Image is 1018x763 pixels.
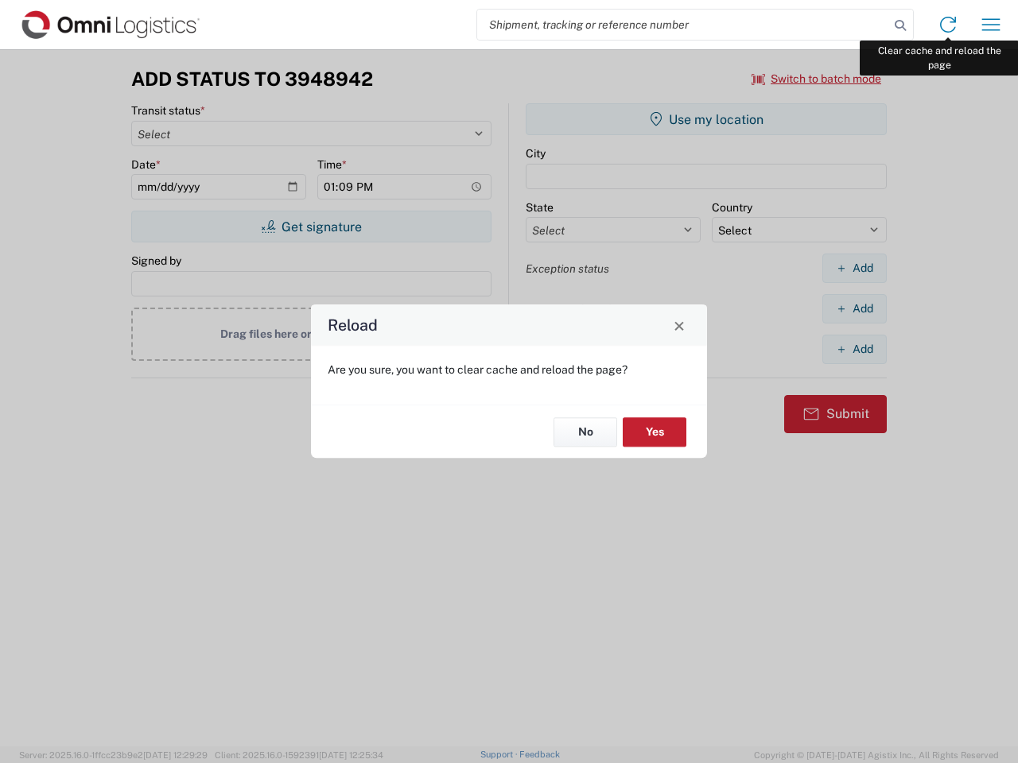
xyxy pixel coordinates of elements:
button: Yes [623,417,686,447]
button: Close [668,314,690,336]
h4: Reload [328,314,378,337]
p: Are you sure, you want to clear cache and reload the page? [328,362,690,377]
input: Shipment, tracking or reference number [477,10,889,40]
button: No [554,417,617,447]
